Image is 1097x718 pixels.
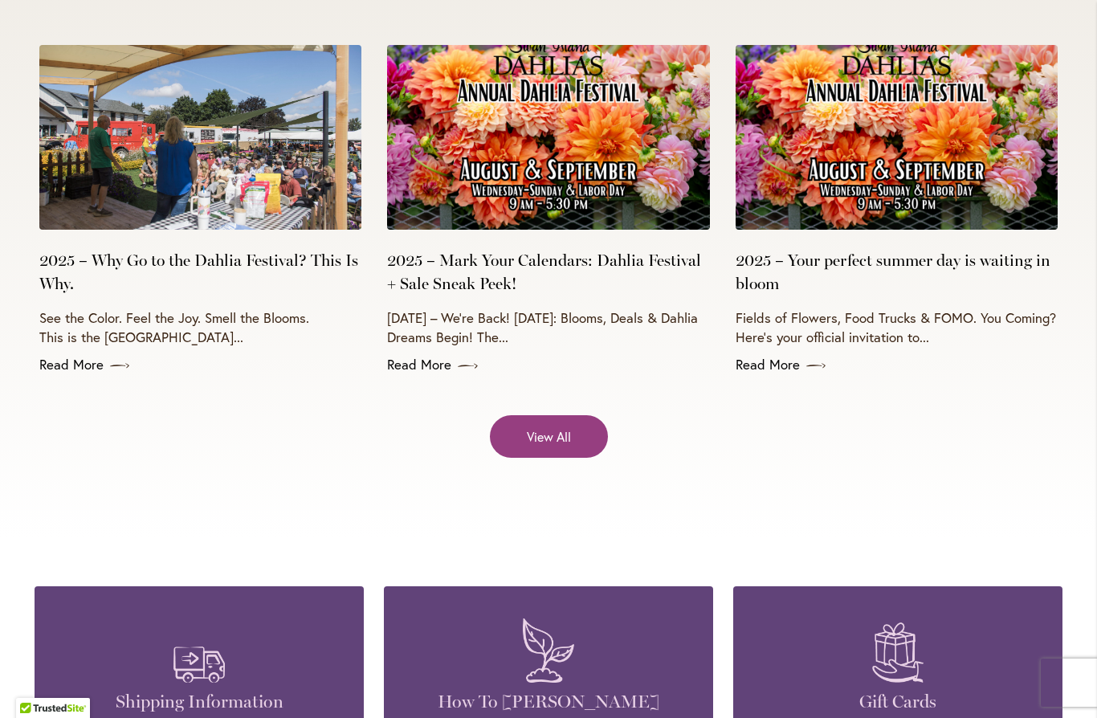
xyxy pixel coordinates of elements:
img: 2025 Annual Dahlias Festival Poster [736,45,1058,230]
a: Read More [387,355,709,374]
span: View All [527,427,571,446]
p: See the Color. Feel the Joy. Smell the Blooms. This is the [GEOGRAPHIC_DATA]... [39,308,361,347]
a: 2025 – Why Go to the Dahlia Festival? This Is Why. [39,249,361,296]
img: Dahlia Lecture [39,45,361,230]
a: Read More [736,355,1058,374]
p: [DATE] – We’re Back! [DATE]: Blooms, Deals & Dahlia Dreams Begin! The... [387,308,709,347]
img: 2025 Annual Dahlias Festival Poster [387,45,709,230]
a: 2025 – Mark Your Calendars: Dahlia Festival + Sale Sneak Peek! [387,249,709,296]
p: Fields of Flowers, Food Trucks & FOMO. You Coming? Here’s your official invitation to... [736,308,1058,347]
a: View All [490,415,608,458]
a: 2025 – Your perfect summer day is waiting in bloom [736,249,1058,296]
a: Read More [39,355,361,374]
